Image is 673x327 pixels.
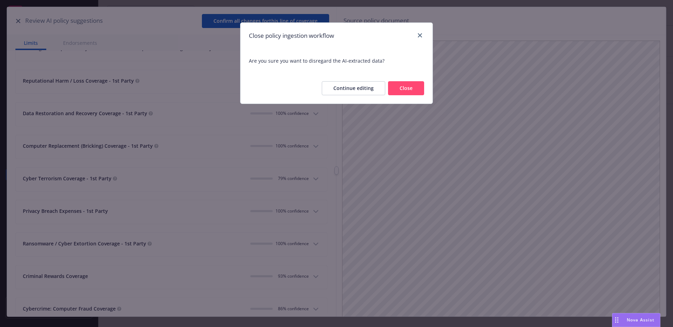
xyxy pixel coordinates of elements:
[388,81,424,95] button: Close
[627,317,654,323] span: Nova Assist
[416,31,424,40] a: close
[612,313,660,327] button: Nova Assist
[249,31,334,40] h1: Close policy ingestion workflow
[322,81,385,95] button: Continue editing
[249,57,424,64] span: Are you sure you want to disregard the AI-extracted data?
[612,313,621,327] div: Drag to move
